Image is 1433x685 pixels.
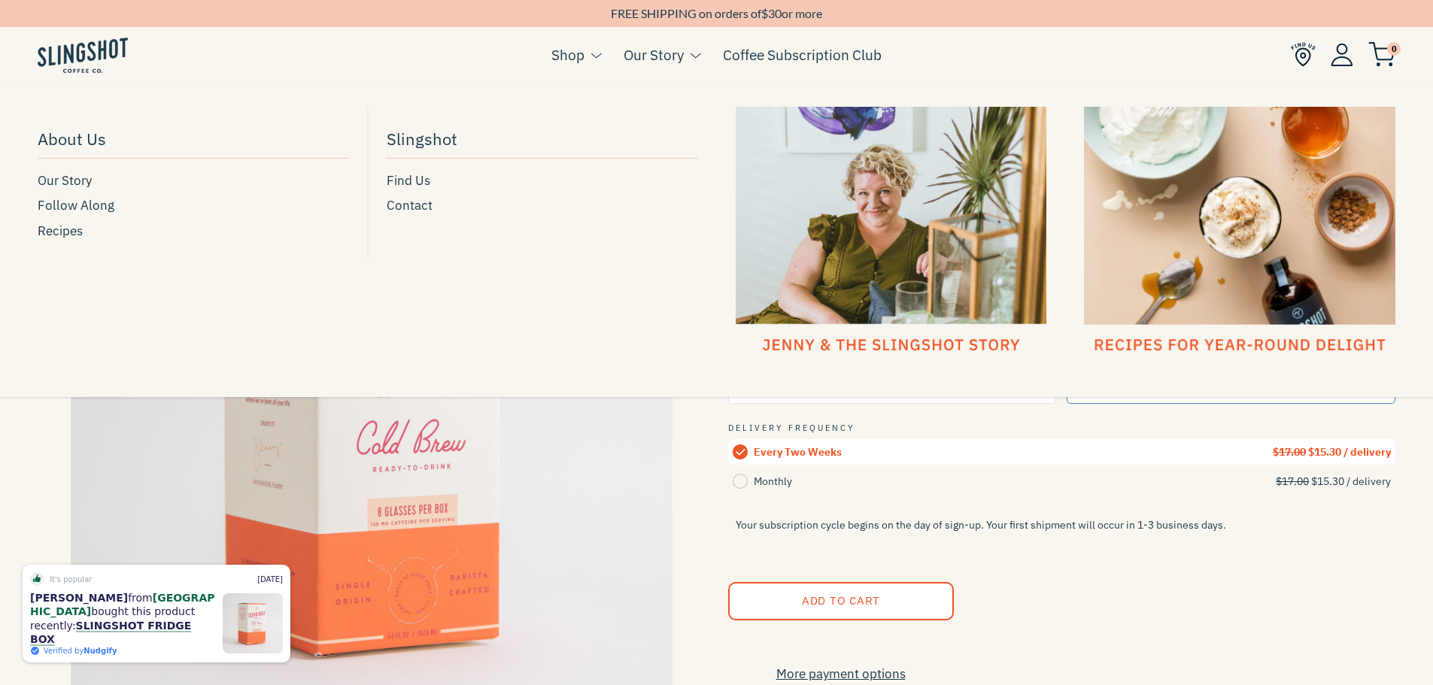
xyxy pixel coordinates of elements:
a: Slingshot [387,122,698,159]
div: Every Two Weeks [754,444,1274,460]
strike: $17.00 [1273,445,1306,459]
span: / [1346,474,1350,488]
a: Find Us [387,171,698,191]
img: Account [1331,43,1353,66]
img: cart [1368,42,1395,67]
a: About Us [38,122,349,159]
strike: $17.00 [1276,474,1309,488]
a: Our Story [38,171,349,191]
a: More payment options [728,664,954,684]
span: Find Us [387,171,430,191]
a: 0 [1368,46,1395,64]
a: Our Story [624,44,684,66]
span: Follow Along [38,195,114,216]
span: $15.30 [1311,474,1344,488]
span: Our Story [38,171,92,191]
legend: Delivery Frequency [728,422,855,435]
span: Slingshot [387,126,457,152]
a: Shop [551,44,584,66]
span: Contact [387,195,433,216]
p: Your subscription cycle begins on the day of sign-up. Your first shipment will occur in 1-3 busin... [728,509,1396,541]
a: Coffee Subscription Club [723,44,882,66]
span: Add to Cart [801,593,879,608]
img: Find Us [1291,42,1316,67]
span: / [1343,445,1348,459]
button: Add to Cart [728,582,954,620]
span: $ [761,6,768,20]
span: Recipes [38,221,83,241]
span: delivery [1350,445,1391,459]
div: Monthly [754,473,1277,490]
span: 30 [768,6,782,20]
a: Follow Along [38,195,349,216]
span: delivery [1353,474,1391,488]
span: 0 [1387,42,1401,56]
span: About Us [38,126,106,152]
span: $15.30 [1308,445,1341,459]
a: Recipes [38,221,349,241]
a: Contact [387,195,698,216]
